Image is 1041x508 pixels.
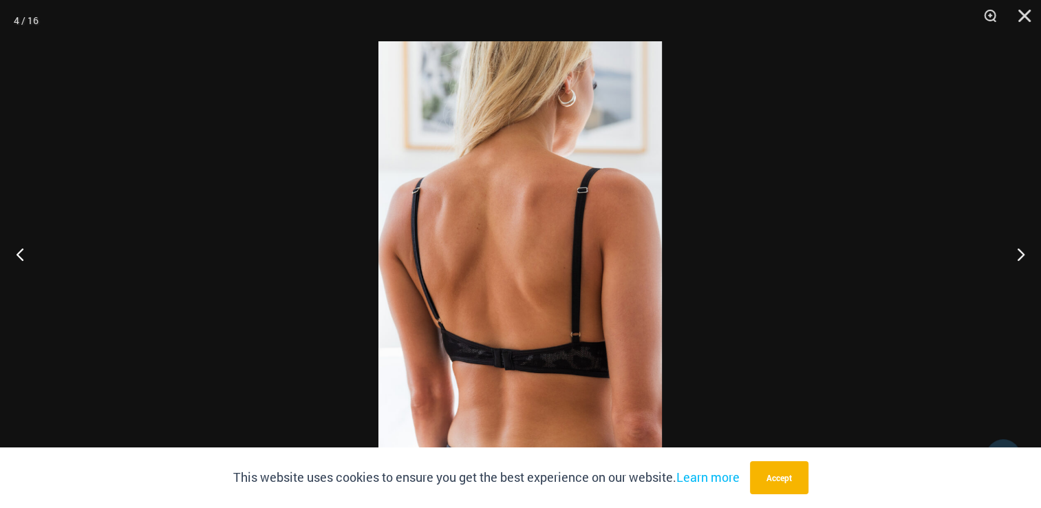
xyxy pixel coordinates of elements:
button: Accept [750,461,808,494]
button: Next [989,220,1041,288]
img: Nights Fall Silver Leopard 1036 Bra 02 [378,41,662,467]
a: Learn more [676,469,740,485]
p: This website uses cookies to ensure you get the best experience on our website. [233,467,740,488]
div: 4 / 16 [14,10,39,31]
